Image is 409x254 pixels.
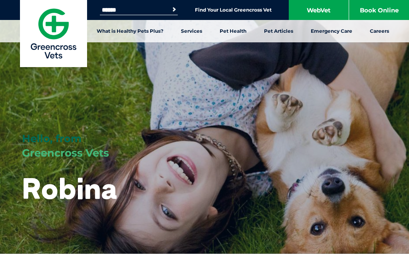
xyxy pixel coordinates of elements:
[22,173,117,204] h1: Robina
[22,147,109,159] span: Greencross Vets
[302,20,361,42] a: Emergency Care
[88,20,172,42] a: What is Healthy Pets Plus?
[361,20,398,42] a: Careers
[22,132,81,145] span: Hello, from
[211,20,255,42] a: Pet Health
[172,20,211,42] a: Services
[255,20,302,42] a: Pet Articles
[195,7,272,13] a: Find Your Local Greencross Vet
[170,6,178,14] button: Search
